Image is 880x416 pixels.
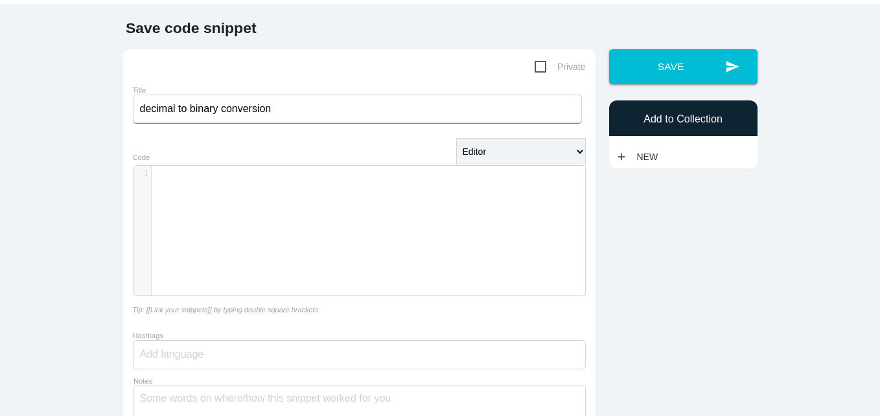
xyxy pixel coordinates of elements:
[126,19,257,36] b: Save code snippet
[616,145,627,168] i: add
[133,377,152,386] label: Notes
[140,341,218,368] input: Add language
[133,306,319,314] i: Tip: [[Link your snippets]] by typing double square brackets
[616,145,665,168] a: addNew
[133,95,582,123] input: What does this code do?
[725,49,739,84] i: send
[133,332,163,340] label: Hashtags
[133,154,150,161] label: Code
[133,168,151,179] div: 1
[616,113,751,125] h6: Add to Collection
[133,86,146,94] label: Title
[609,49,758,84] button: sendSave
[535,59,586,75] span: Private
